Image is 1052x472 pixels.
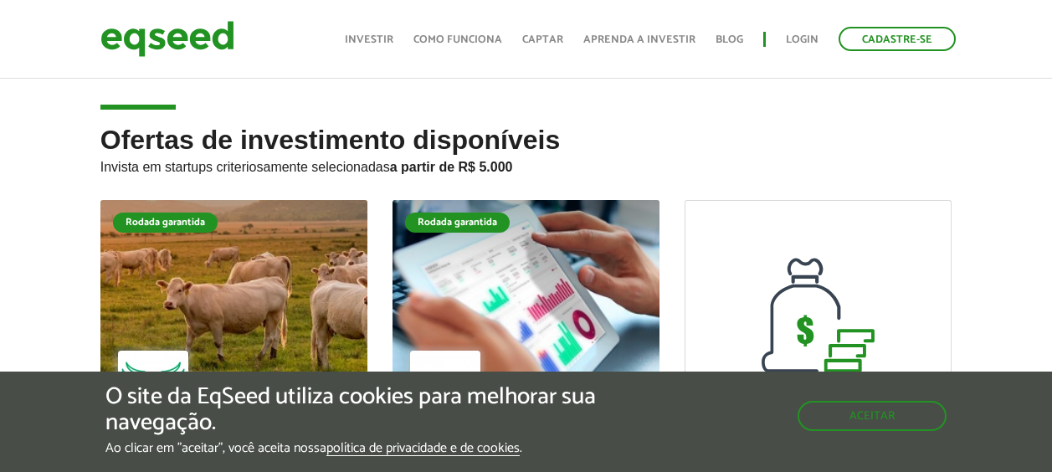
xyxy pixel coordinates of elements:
[100,155,952,175] p: Invista em startups criteriosamente selecionadas
[100,126,952,200] h2: Ofertas de investimento disponíveis
[413,34,502,45] a: Como funciona
[798,401,947,431] button: Aceitar
[839,27,956,51] a: Cadastre-se
[522,34,563,45] a: Captar
[786,34,819,45] a: Login
[113,213,218,233] div: Rodada garantida
[105,440,610,456] p: Ao clicar em "aceitar", você aceita nossa .
[100,17,234,61] img: EqSeed
[345,34,393,45] a: Investir
[326,442,520,456] a: política de privacidade e de cookies
[716,34,743,45] a: Blog
[390,160,513,174] strong: a partir de R$ 5.000
[583,34,695,45] a: Aprenda a investir
[105,384,610,436] h5: O site da EqSeed utiliza cookies para melhorar sua navegação.
[405,213,510,233] div: Rodada garantida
